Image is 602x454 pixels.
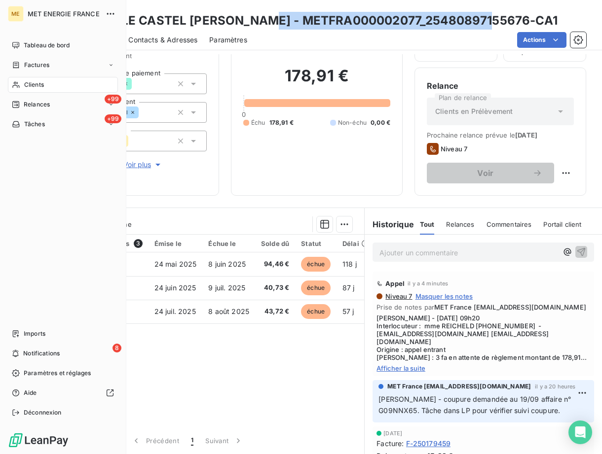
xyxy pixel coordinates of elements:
[427,131,574,139] span: Prochaine relance prévue le
[24,369,91,378] span: Paramètres et réglages
[24,120,45,129] span: Tâches
[87,12,558,30] h3: CTIM LE CASTEL [PERSON_NAME] - METFRA000002077_25480897155676-CA1
[24,100,50,109] span: Relances
[132,79,140,88] input: Ajouter une valeur
[487,220,532,228] span: Commentaires
[208,240,249,247] div: Échue le
[261,283,289,293] span: 40,73 €
[301,240,331,247] div: Statut
[79,159,207,170] button: Voir plus
[342,260,357,268] span: 118 j
[568,420,592,444] div: Open Intercom Messenger
[125,430,185,451] button: Précédent
[384,292,412,300] span: Niveau 7
[23,349,60,358] span: Notifications
[209,35,247,45] span: Paramètres
[383,430,402,436] span: [DATE]
[251,118,265,127] span: Échu
[208,283,245,292] span: 9 juil. 2025
[128,35,197,45] span: Contacts & Adresses
[420,220,435,228] span: Tout
[154,307,196,315] span: 24 juil. 2025
[301,280,331,295] span: échue
[427,163,554,183] button: Voir
[113,344,121,352] span: 8
[387,382,531,391] span: MET France [EMAIL_ADDRESS][DOMAIN_NAME]
[535,384,575,389] span: il y a 20 heures
[427,80,574,92] h6: Relance
[439,169,532,177] span: Voir
[105,114,121,123] span: +99
[371,118,390,127] span: 0,00 €
[261,259,289,269] span: 94,46 €
[406,438,451,449] span: F-250179459
[24,41,70,50] span: Tableau de bord
[269,118,294,127] span: 178,91 €
[543,220,581,228] span: Portail client
[24,61,49,70] span: Factures
[408,280,448,286] span: il y a 4 minutes
[24,408,62,417] span: Déconnexion
[28,10,100,18] span: MET ENERGIE FRANCE
[154,260,197,268] span: 24 mai 2025
[376,364,590,372] span: Afficher la suite
[415,292,473,300] span: Masquer les notes
[376,438,404,449] span: Facture :
[105,95,121,104] span: +99
[342,240,369,247] div: Délai
[517,32,566,48] button: Actions
[342,307,354,315] span: 57 j
[434,303,586,311] span: MET France [EMAIL_ADDRESS][DOMAIN_NAME]
[24,388,37,397] span: Aide
[134,239,143,248] span: 3
[446,220,474,228] span: Relances
[128,137,136,145] input: Ajouter une valeur
[515,131,537,139] span: [DATE]
[208,260,246,268] span: 8 juin 2025
[338,118,367,127] span: Non-échu
[154,283,196,292] span: 24 juin 2025
[8,432,69,448] img: Logo LeanPay
[24,329,45,338] span: Imports
[154,240,197,247] div: Émise le
[301,257,331,272] span: échue
[208,307,249,315] span: 8 août 2025
[365,218,414,230] h6: Historique
[185,430,199,451] button: 1
[123,160,163,170] span: Voir plus
[243,66,390,96] h2: 178,91 €
[8,385,118,401] a: Aide
[24,80,44,89] span: Clients
[301,304,331,319] span: échue
[8,6,24,22] div: ME
[139,108,147,117] input: Ajouter une valeur
[261,240,289,247] div: Solde dû
[191,436,193,446] span: 1
[79,52,207,66] span: Propriétés Client
[385,279,405,287] span: Appel
[376,303,590,311] span: Prise de notes par
[441,145,467,153] span: Niveau 7
[376,314,590,361] span: [PERSON_NAME] - [DATE] 09h20 Interlocuteur : mme REICHELD [PHONE_NUMBER] - [EMAIL_ADDRESS][DOMAIN...
[261,307,289,316] span: 43,72 €
[378,395,573,415] span: [PERSON_NAME] - coupure demandée au 19/09 affaire n° G09NNX65. Tâche dans LP pour vérifier suivi ...
[342,283,355,292] span: 87 j
[242,110,246,118] span: 0
[199,430,249,451] button: Suivant
[435,106,513,116] span: Clients en Prélèvement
